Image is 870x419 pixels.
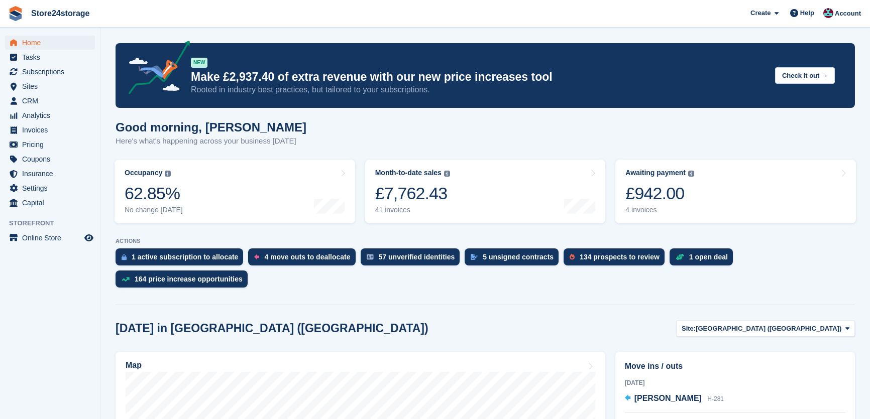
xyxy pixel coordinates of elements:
[132,253,238,261] div: 1 active subscription to allocate
[135,275,243,283] div: 164 price increase opportunities
[22,137,82,152] span: Pricing
[116,135,306,147] p: Here's what's happening across your business [DATE]
[191,70,767,84] p: Make £2,937.40 of extra revenue with our new price increases tool
[125,206,183,214] div: No change [DATE]
[5,94,95,108] a: menu
[682,324,696,334] span: Site:
[375,183,450,204] div: £7,762.43
[5,65,95,79] a: menu
[22,167,82,181] span: Insurance
[116,238,855,244] p: ACTIONS
[254,254,259,260] img: move_outs_to_deallocate_icon-f764333ba52eb49d3ac5e1228854f67142a1ed5810a6f6cc68b1a99e826820c5.svg
[27,5,94,22] a: Store24storage
[5,152,95,166] a: menu
[775,67,835,84] button: Check it out →
[9,218,100,228] span: Storefront
[375,206,450,214] div: 41 invoices
[116,120,306,134] h1: Good morning, [PERSON_NAME]
[116,248,248,270] a: 1 active subscription to allocate
[248,248,360,270] a: 4 move outs to deallocate
[823,8,833,18] img: George
[116,322,428,335] h2: [DATE] in [GEOGRAPHIC_DATA] ([GEOGRAPHIC_DATA])
[122,277,130,282] img: price_increase_opportunities-93ffe204e8149a01c8c9dc8f82e8f89637d9d84a8eef4429ea346261dce0b2c0.svg
[570,254,575,260] img: prospect-51fa495bee0391a8d652442698ab0144808aea92771e9ea1ae160a38d050c398.svg
[122,254,127,260] img: active_subscription_to_allocate_icon-d502201f5373d7db506a760aba3b589e785aa758c864c3986d89f69b8ff3...
[22,196,82,210] span: Capital
[126,361,142,370] h2: Map
[676,320,855,337] button: Site: [GEOGRAPHIC_DATA] ([GEOGRAPHIC_DATA])
[5,231,95,245] a: menu
[835,9,861,19] span: Account
[115,160,355,223] a: Occupancy 62.85% No change [DATE]
[625,169,686,177] div: Awaiting payment
[564,248,670,270] a: 134 prospects to review
[379,253,455,261] div: 57 unverified identities
[625,183,694,204] div: £942.00
[22,36,82,50] span: Home
[165,171,171,177] img: icon-info-grey-7440780725fd019a000dd9b08b2336e03edf1995a4989e88bcd33f0948082b44.svg
[125,183,183,204] div: 62.85%
[707,395,724,402] span: H-281
[8,6,23,21] img: stora-icon-8386f47178a22dfd0bd8f6a31ec36ba5ce8667c1dd55bd0f319d3a0aa187defe.svg
[22,231,82,245] span: Online Store
[676,253,684,260] img: deal-1b604bf984904fb50ccaf53a9ad4b4a5d6e5aea283cecdc64d6e3604feb123c2.svg
[125,169,162,177] div: Occupancy
[22,79,82,93] span: Sites
[5,137,95,152] a: menu
[5,36,95,50] a: menu
[5,196,95,210] a: menu
[22,181,82,195] span: Settings
[5,108,95,122] a: menu
[5,79,95,93] a: menu
[625,360,845,372] h2: Move ins / outs
[483,253,554,261] div: 5 unsigned contracts
[625,378,845,387] div: [DATE]
[625,206,694,214] div: 4 invoices
[688,171,694,177] img: icon-info-grey-7440780725fd019a000dd9b08b2336e03edf1995a4989e88bcd33f0948082b44.svg
[689,253,728,261] div: 1 open deal
[22,65,82,79] span: Subscriptions
[264,253,350,261] div: 4 move outs to deallocate
[375,169,442,177] div: Month-to-date sales
[365,160,606,223] a: Month-to-date sales £7,762.43 41 invoices
[800,8,814,18] span: Help
[5,167,95,181] a: menu
[5,50,95,64] a: menu
[191,58,207,68] div: NEW
[580,253,660,261] div: 134 prospects to review
[367,254,374,260] img: verify_identity-adf6edd0f0f0b5bbfe63781bf79b02c33cf7c696d77639b501bdc392416b5a36.svg
[22,123,82,137] span: Invoices
[465,248,564,270] a: 5 unsigned contracts
[22,108,82,122] span: Analytics
[22,50,82,64] span: Tasks
[750,8,771,18] span: Create
[191,84,767,95] p: Rooted in industry best practices, but tailored to your subscriptions.
[471,254,478,260] img: contract_signature_icon-13c848040528278c33f63329250d36e43548de30e8caae1d1a13099fd9432cc5.svg
[120,41,190,98] img: price-adjustments-announcement-icon-8257ccfd72463d97f412b2fc003d46551f7dbcb40ab6d574587a9cd5c0d94...
[625,392,724,405] a: [PERSON_NAME] H-281
[5,123,95,137] a: menu
[670,248,738,270] a: 1 open deal
[696,324,841,334] span: [GEOGRAPHIC_DATA] ([GEOGRAPHIC_DATA])
[22,94,82,108] span: CRM
[116,270,253,293] a: 164 price increase opportunities
[5,181,95,195] a: menu
[444,171,450,177] img: icon-info-grey-7440780725fd019a000dd9b08b2336e03edf1995a4989e88bcd33f0948082b44.svg
[83,232,95,244] a: Preview store
[22,152,82,166] span: Coupons
[634,394,702,402] span: [PERSON_NAME]
[361,248,465,270] a: 57 unverified identities
[615,160,856,223] a: Awaiting payment £942.00 4 invoices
